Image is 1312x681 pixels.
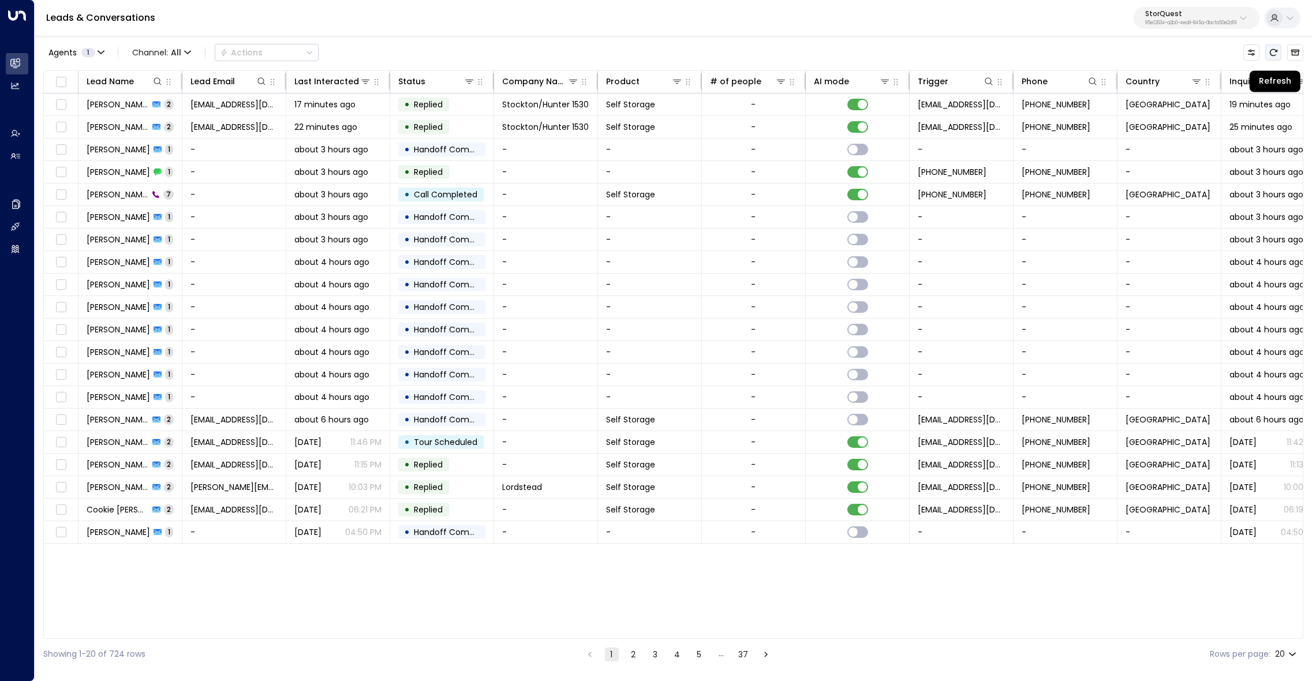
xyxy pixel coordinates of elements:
[752,99,756,110] div: -
[1117,386,1221,408] td: -
[164,414,174,424] span: 2
[918,74,995,88] div: Trigger
[54,120,68,134] span: Toggle select row
[1243,44,1259,61] button: Customize
[43,44,109,61] button: Agents1
[1117,251,1221,273] td: -
[598,319,702,340] td: -
[1134,7,1259,29] button: StorQuest95e12634-a2b0-4ea9-845a-0bcfa50e2d19
[1014,386,1117,408] td: -
[215,44,319,61] button: Actions
[494,499,598,521] td: -
[164,437,174,447] span: 2
[54,368,68,382] span: Toggle select row
[494,521,598,543] td: -
[182,229,286,250] td: -
[294,369,369,380] span: about 4 hours ago
[87,234,150,245] span: George
[752,436,756,448] div: -
[190,414,278,425] span: hopesmullen@aol.com
[494,409,598,431] td: -
[1117,296,1221,318] td: -
[1117,206,1221,228] td: -
[128,44,196,61] span: Channel:
[606,99,655,110] span: Self Storage
[1126,74,1160,88] div: Country
[414,234,495,245] span: Handoff Completed
[752,459,756,470] div: -
[165,234,173,244] span: 1
[918,166,986,178] span: +12184894673
[752,324,756,335] div: -
[606,121,655,133] span: Self Storage
[1229,234,1303,245] span: about 3 hours ago
[910,364,1014,386] td: -
[81,48,95,57] span: 1
[182,341,286,363] td: -
[752,414,756,425] div: -
[414,166,443,178] span: Replied
[54,255,68,270] span: Toggle select row
[1014,274,1117,295] td: -
[1117,364,1221,386] td: -
[294,436,322,448] span: Yesterday
[215,44,319,61] div: Button group with a nested menu
[918,414,1005,425] span: no-reply-facilities@sparefoot.com
[494,454,598,476] td: -
[182,364,286,386] td: -
[918,459,1005,470] span: no-reply@g5searchmarketing.com
[1014,206,1117,228] td: -
[752,166,756,178] div: -
[910,341,1014,363] td: -
[1210,648,1270,660] label: Rows per page:
[54,345,68,360] span: Toggle select row
[165,302,173,312] span: 1
[752,211,756,223] div: -
[171,48,181,57] span: All
[87,369,150,380] span: George
[404,207,410,227] div: •
[710,74,761,88] div: # of people
[54,300,68,315] span: Toggle select row
[1022,436,1090,448] span: +15104578249
[164,122,174,132] span: 2
[1117,274,1221,295] td: -
[759,648,773,661] button: Go to next page
[494,341,598,363] td: -
[164,459,174,469] span: 2
[494,431,598,453] td: -
[294,121,357,133] span: 22 minutes ago
[1126,189,1210,200] span: United States
[404,140,410,159] div: •
[1126,436,1210,448] span: United States
[294,189,368,200] span: about 3 hours ago
[182,184,286,205] td: -
[1229,436,1257,448] span: Yesterday
[494,184,598,205] td: -
[414,121,443,133] span: Replied
[294,234,368,245] span: about 3 hours ago
[182,521,286,543] td: -
[182,139,286,160] td: -
[606,414,655,425] span: Self Storage
[1022,121,1090,133] span: +12094518794
[649,648,663,661] button: Go to page 3
[182,319,286,340] td: -
[494,229,598,250] td: -
[814,74,891,88] div: AI mode
[294,99,356,110] span: 17 minutes ago
[163,189,174,199] span: 7
[294,279,369,290] span: about 4 hours ago
[627,648,641,661] button: Go to page 2
[1229,189,1303,200] span: about 3 hours ago
[414,279,495,290] span: Handoff Completed
[182,296,286,318] td: -
[54,233,68,247] span: Toggle select row
[294,74,371,88] div: Last Interacted
[165,369,173,379] span: 1
[598,364,702,386] td: -
[404,455,410,474] div: •
[87,324,150,335] span: John Doe
[1275,646,1299,663] div: 20
[294,324,369,335] span: about 4 hours ago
